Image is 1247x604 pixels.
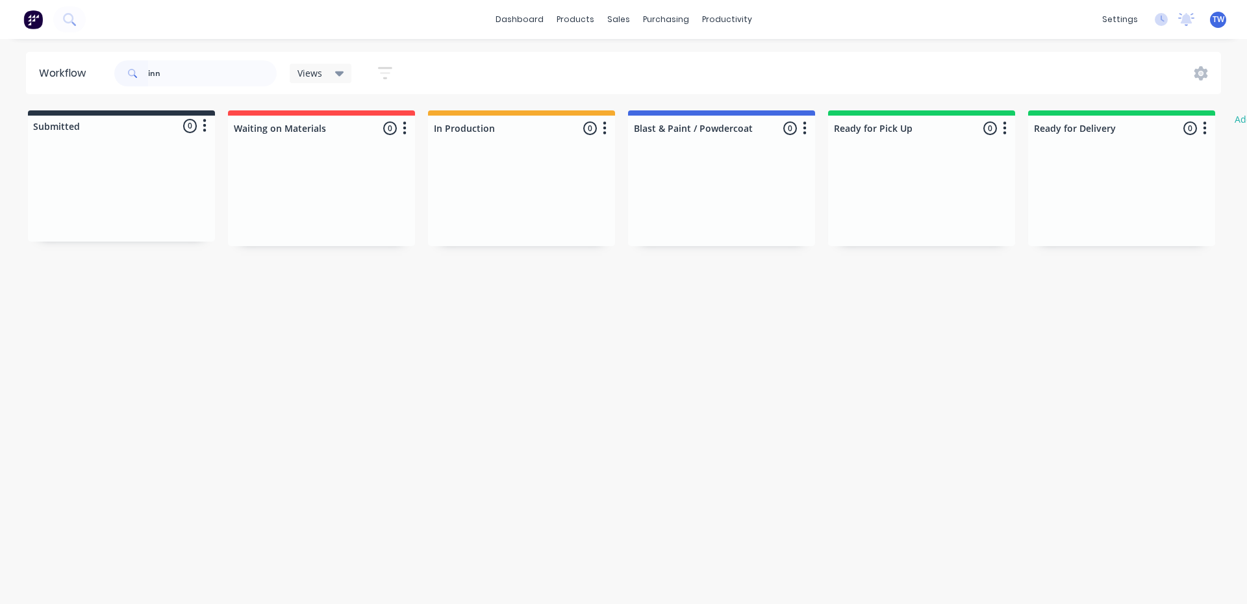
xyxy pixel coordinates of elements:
[696,10,759,29] div: productivity
[39,66,92,81] div: Workflow
[1213,14,1224,25] span: TW
[148,60,277,86] input: Search for orders...
[23,10,43,29] img: Factory
[550,10,601,29] div: products
[297,66,322,80] span: Views
[1096,10,1144,29] div: settings
[489,10,550,29] a: dashboard
[636,10,696,29] div: purchasing
[601,10,636,29] div: sales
